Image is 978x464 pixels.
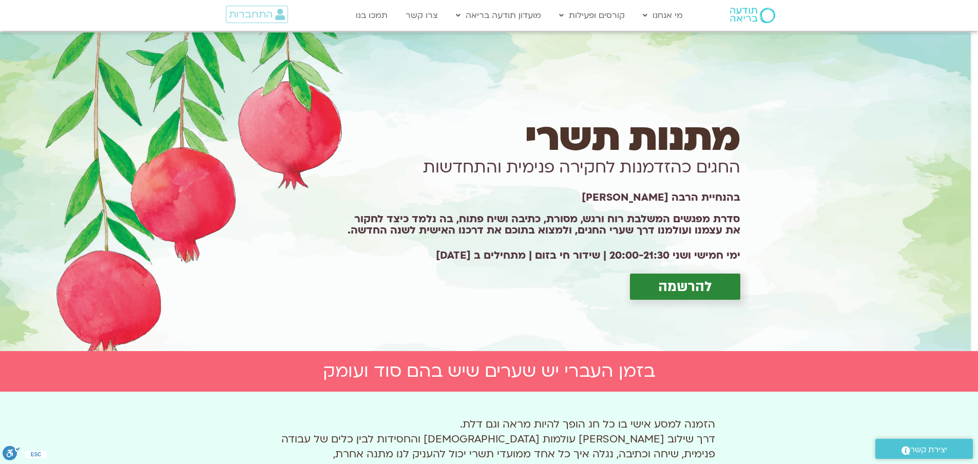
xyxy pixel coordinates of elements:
[554,6,630,25] a: קורסים ופעילות
[400,6,443,25] a: צרו קשר
[630,274,740,300] a: להרשמה
[875,439,973,459] a: יצירת קשר
[338,214,740,236] h1: סדרת מפגשים המשלבת רוח ורגש, מסורת, כתיבה ושיח פתוח, בה נלמד כיצד לחקור את עצמנו ועולמנו דרך שערי...
[910,443,947,457] span: יצירת קשר
[338,153,740,182] h1: החגים כהזדמנות לחקירה פנימית והתחדשות
[338,250,740,261] h2: ימי חמישי ושני 20:00-21:30 | שידור חי בזום | מתחילים ב [DATE]
[351,6,393,25] a: תמכו בנו
[338,196,740,200] h1: בהנחיית הרבה [PERSON_NAME]
[638,6,688,25] a: מי אנחנו
[460,417,715,431] span: הזמנה למסע אישי בו כל חג הופך להיות מראה וגם דלת.
[226,6,288,23] a: התחברות
[730,8,775,23] img: תודעה בריאה
[658,279,712,295] span: להרשמה
[338,124,740,152] h1: מתנות תשרי
[281,432,715,461] span: דרך שילוב [PERSON_NAME] עולמות [DEMOGRAPHIC_DATA] והחסידות לבין כלים של עבודה פנימית, שיחה וכתיבה...
[451,6,546,25] a: מועדון תודעה בריאה
[229,9,273,20] span: התחברות
[202,361,777,381] h2: בזמן העברי יש שערים שיש בהם סוד ועומק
